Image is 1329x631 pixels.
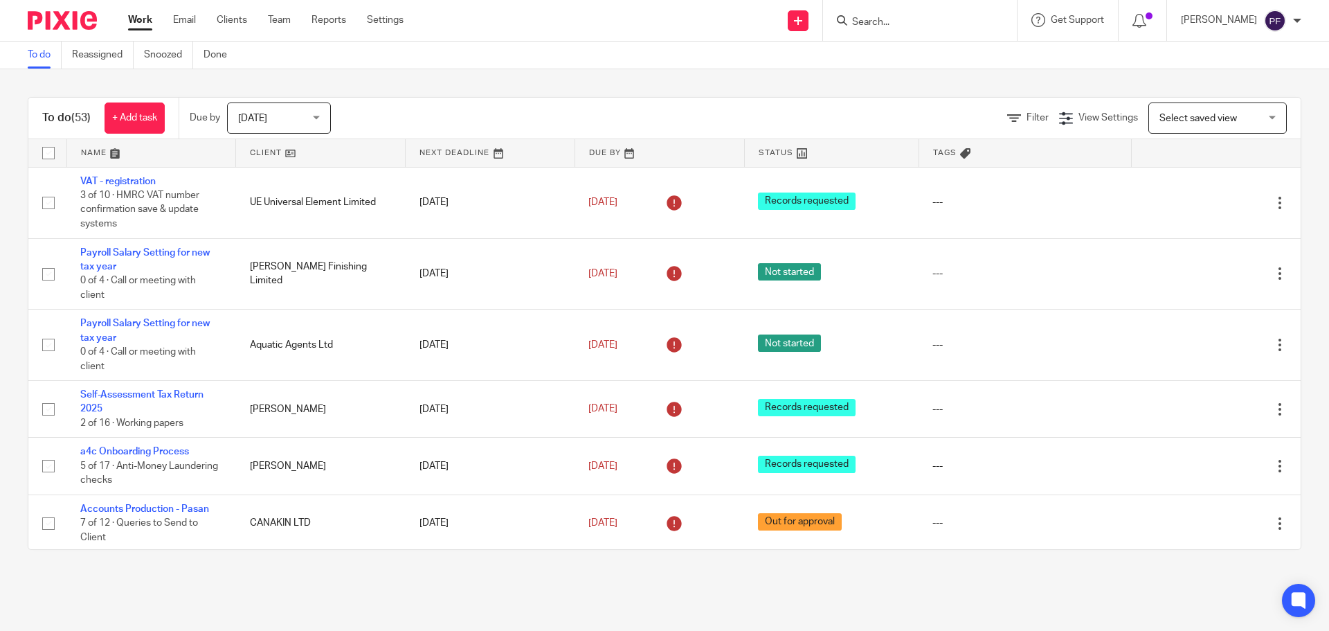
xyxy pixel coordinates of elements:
a: Email [173,13,196,27]
span: 2 of 16 · Working papers [80,418,183,428]
span: Not started [758,263,821,281]
a: Settings [367,13,404,27]
span: View Settings [1078,113,1138,123]
span: [DATE] [588,518,617,528]
td: [DATE] [406,310,575,381]
div: --- [932,338,1117,352]
span: Records requested [758,193,856,210]
div: --- [932,267,1117,281]
td: Aquatic Agents Ltd [236,310,406,381]
p: [PERSON_NAME] [1181,13,1257,27]
a: Work [128,13,152,27]
span: (53) [71,112,91,123]
td: CANAKIN LTD [236,495,406,551]
input: Search [851,17,975,29]
span: Filter [1027,113,1049,123]
span: Tags [933,149,957,157]
td: [DATE] [406,495,575,551]
a: Self-Assessment Tax Return 2025 [80,390,204,414]
span: [DATE] [588,461,617,471]
span: 0 of 4 · Call or meeting with client [80,347,196,371]
a: Reassigned [72,42,134,69]
td: UE Universal Element Limited [236,167,406,238]
span: 5 of 17 · Anti-Money Laundering checks [80,461,218,486]
a: To do [28,42,62,69]
td: [DATE] [406,238,575,310]
a: Team [268,13,291,27]
td: [PERSON_NAME] [236,438,406,495]
span: 3 of 10 · HMRC VAT number confirmation save & update systems [80,190,199,229]
span: Get Support [1051,15,1104,25]
span: [DATE] [238,114,267,123]
span: [DATE] [588,197,617,207]
span: Not started [758,335,821,352]
a: Payroll Salary Setting for new tax year [80,319,210,342]
span: 7 of 12 · Queries to Send to Client [80,518,198,542]
td: [DATE] [406,438,575,495]
td: [DATE] [406,167,575,238]
a: a4c Onboarding Process [80,447,189,456]
a: Done [204,42,237,69]
div: --- [932,459,1117,473]
span: 0 of 4 · Call or meeting with client [80,276,196,300]
a: Clients [217,13,247,27]
span: Out for approval [758,513,842,531]
img: svg%3E [1264,10,1286,32]
div: --- [932,402,1117,416]
td: [PERSON_NAME] [236,381,406,438]
span: [DATE] [588,269,617,278]
span: [DATE] [588,405,617,414]
p: Due by [190,111,220,125]
td: [DATE] [406,381,575,438]
div: --- [932,516,1117,530]
a: Accounts Production - Pasan [80,504,209,514]
span: Records requested [758,456,856,473]
a: Reports [311,13,346,27]
span: [DATE] [588,340,617,350]
a: + Add task [105,103,165,134]
a: VAT - registration [80,177,156,186]
img: Pixie [28,11,97,30]
td: [PERSON_NAME] Finishing Limited [236,238,406,310]
a: Snoozed [144,42,193,69]
span: Select saved view [1159,114,1237,123]
a: Payroll Salary Setting for new tax year [80,248,210,272]
span: Records requested [758,399,856,416]
h1: To do [42,111,91,125]
div: --- [932,195,1117,209]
